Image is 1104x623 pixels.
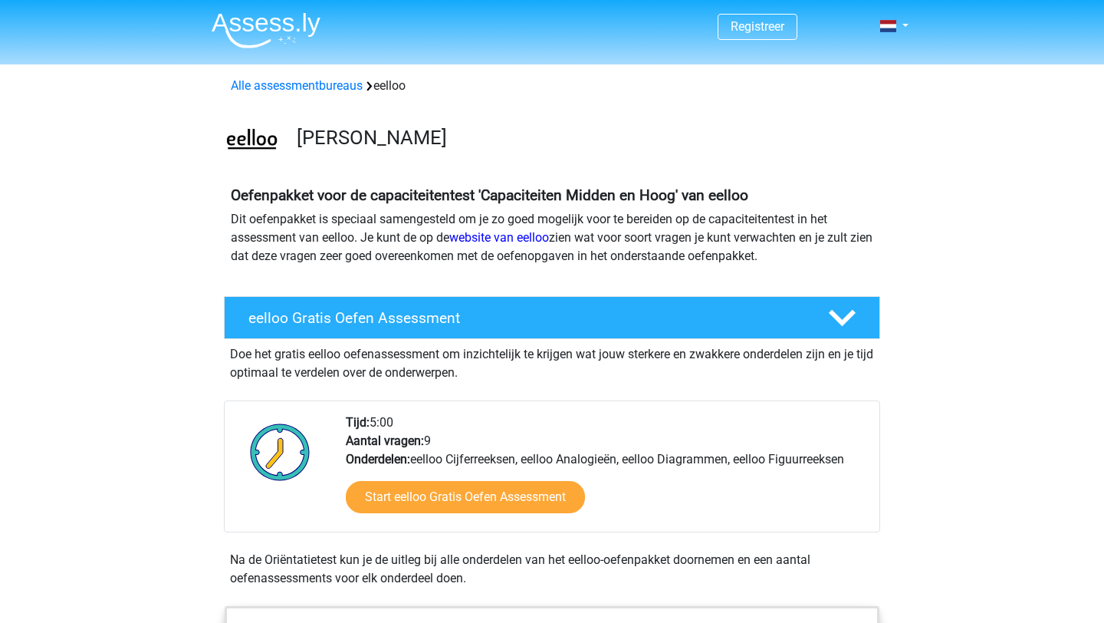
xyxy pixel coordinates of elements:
b: Oefenpakket voor de capaciteitentest 'Capaciteiten Midden en Hoog' van eelloo [231,186,748,204]
p: Dit oefenpakket is speciaal samengesteld om je zo goed mogelijk voor te bereiden op de capaciteit... [231,210,873,265]
b: Aantal vragen: [346,433,424,448]
a: website van eelloo [449,230,549,245]
div: Na de Oriëntatietest kun je de uitleg bij alle onderdelen van het eelloo-oefenpakket doornemen en... [224,551,880,588]
img: Klok [242,414,319,490]
h3: [PERSON_NAME] [297,126,868,150]
div: eelloo [225,77,879,95]
a: Registreer [731,19,784,34]
div: Doe het gratis eelloo oefenassessment om inzichtelijk te krijgen wat jouw sterkere en zwakkere on... [224,339,880,382]
div: 5:00 9 eelloo Cijferreeksen, eelloo Analogieën, eelloo Diagrammen, eelloo Figuurreeksen [334,414,879,532]
b: Onderdelen: [346,452,410,466]
img: Assessly [212,12,320,48]
h4: eelloo Gratis Oefen Assessment [248,309,803,327]
a: Start eelloo Gratis Oefen Assessment [346,481,585,513]
img: eelloo.png [225,114,279,168]
a: Alle assessmentbureaus [231,78,363,93]
a: eelloo Gratis Oefen Assessment [218,296,886,339]
b: Tijd: [346,415,370,430]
